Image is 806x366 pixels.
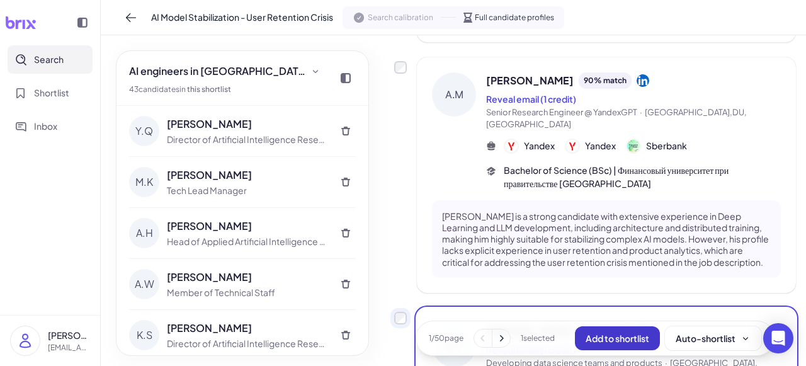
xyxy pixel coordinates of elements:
div: Y.Q [129,116,159,146]
div: [PERSON_NAME] [167,117,328,132]
div: Director of Artificial Intelligence Research [167,133,328,146]
button: Shortlist [8,79,93,107]
span: Search [34,53,64,66]
p: [PERSON_NAME] is a strong candidate with extensive experience in Deep Learning and LLM developmen... [442,210,771,268]
span: 1 selected [521,333,555,344]
span: Shortlist [34,86,69,100]
span: Sberbank [646,139,687,152]
span: Full candidate profiles [475,12,554,23]
button: Search [8,45,93,74]
div: 43 candidate s in [129,84,326,95]
div: K.S [129,320,159,350]
img: 公司logo [505,140,518,152]
span: Yandex [585,139,616,152]
div: Head of Applied Artificial Intelligence Research [167,235,328,248]
button: AI engineers in [GEOGRAPHIC_DATA] [124,61,326,81]
div: [PERSON_NAME] [167,321,328,336]
label: Add to shortlist [394,61,407,74]
img: user_logo.png [11,326,40,355]
span: Senior Research Engineer @ YandexGPT [486,107,637,117]
span: Inbox [34,120,57,133]
span: Search calibration [368,12,433,23]
div: M.K [129,167,159,197]
div: Open Intercom Messenger [763,323,793,353]
div: 90 % match [579,72,632,89]
button: Auto-shortlist [665,326,761,350]
div: A.W [129,269,159,299]
div: Director of Artificial Intelligence Research [167,337,328,350]
img: 公司logo [566,140,579,152]
div: A.H [129,218,159,248]
p: [PERSON_NAME] [48,329,90,342]
span: 1 / 50 page [429,333,463,344]
div: Tech Lead Manager [167,184,328,197]
button: Reveal email (1 credit) [486,93,576,106]
div: Auto-shortlist [676,332,751,345]
a: this shortlist [187,84,231,94]
div: Member of Technical Staff [167,286,328,299]
div: [PERSON_NAME] [167,219,328,234]
span: Yandex [524,139,555,152]
button: Add to shortlist [575,326,660,350]
p: [EMAIL_ADDRESS][DOMAIN_NAME] [48,342,90,353]
span: · [640,107,642,117]
button: Inbox [8,112,93,140]
span: Bachelor of Science (BSc) | Финансовый университет при правительстве [GEOGRAPHIC_DATA] [504,164,781,190]
label: Add to shortlist [394,312,407,324]
div: [PERSON_NAME] [167,270,328,285]
div: A.M [432,72,476,117]
span: [PERSON_NAME] [486,73,574,88]
img: 公司logo [627,140,640,152]
span: AI Model Stabilization - User Retention Crisis [151,11,333,24]
div: [PERSON_NAME] [167,168,328,183]
span: Add to shortlist [586,333,649,344]
span: AI engineers in [GEOGRAPHIC_DATA] [129,64,308,79]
